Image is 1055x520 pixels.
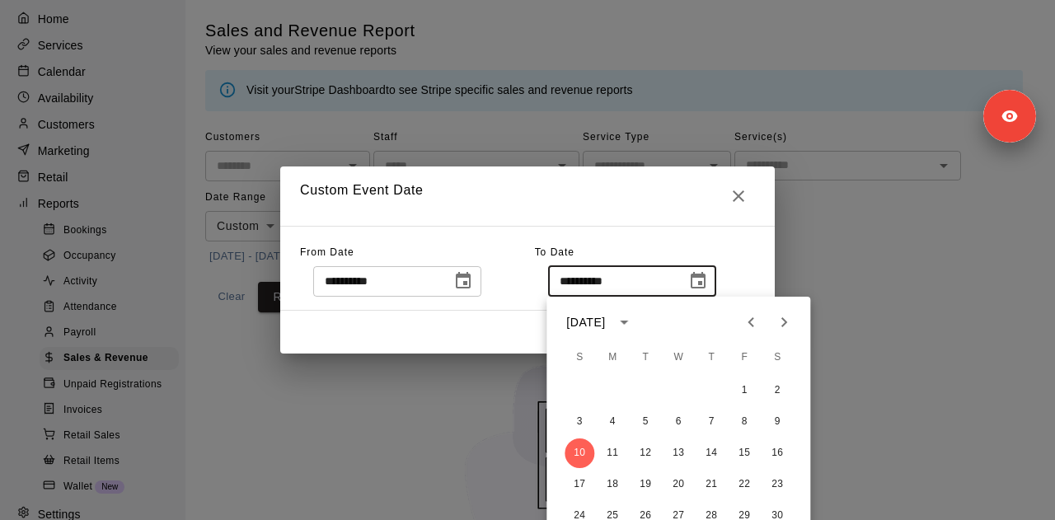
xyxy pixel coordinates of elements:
[663,341,693,374] span: Wednesday
[762,407,792,437] button: 9
[722,180,755,213] button: Close
[729,438,759,468] button: 15
[663,438,693,468] button: 13
[696,407,726,437] button: 7
[734,306,767,339] button: Previous month
[729,341,759,374] span: Friday
[565,470,594,499] button: 17
[762,470,792,499] button: 23
[598,341,627,374] span: Monday
[565,341,594,374] span: Sunday
[663,470,693,499] button: 20
[762,376,792,405] button: 2
[631,407,660,437] button: 5
[696,341,726,374] span: Thursday
[565,438,594,468] button: 10
[447,265,480,297] button: Choose date, selected date is Jun 1, 2025
[598,407,627,437] button: 4
[535,246,574,258] span: To Date
[762,341,792,374] span: Saturday
[663,407,693,437] button: 6
[300,246,354,258] span: From Date
[280,166,775,226] h2: Custom Event Date
[767,306,800,339] button: Next month
[696,470,726,499] button: 21
[729,376,759,405] button: 1
[565,407,594,437] button: 3
[762,438,792,468] button: 16
[631,341,660,374] span: Tuesday
[696,438,726,468] button: 14
[729,407,759,437] button: 8
[566,314,605,331] div: [DATE]
[729,470,759,499] button: 22
[631,470,660,499] button: 19
[598,438,627,468] button: 11
[611,308,639,336] button: calendar view is open, switch to year view
[598,470,627,499] button: 18
[682,265,715,297] button: Choose date, selected date is Aug 10, 2025
[631,438,660,468] button: 12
